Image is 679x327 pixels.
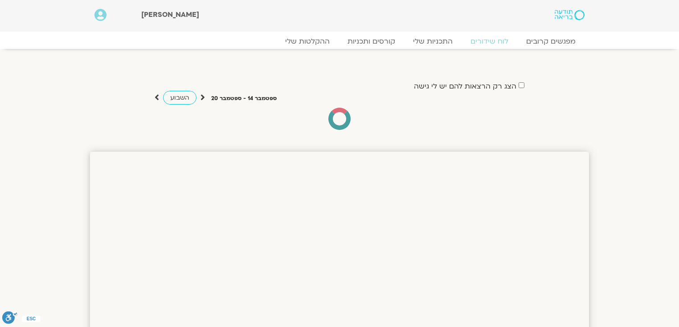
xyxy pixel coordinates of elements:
[414,82,516,90] label: הצג רק הרצאות להם יש לי גישה
[211,94,277,103] p: ספטמבר 14 - ספטמבר 20
[276,37,339,46] a: ההקלטות שלי
[517,37,585,46] a: מפגשים קרובים
[339,37,404,46] a: קורסים ותכניות
[163,91,196,105] a: השבוע
[462,37,517,46] a: לוח שידורים
[404,37,462,46] a: התכניות שלי
[94,37,585,46] nav: Menu
[141,10,199,20] span: [PERSON_NAME]
[170,93,189,102] span: השבוע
